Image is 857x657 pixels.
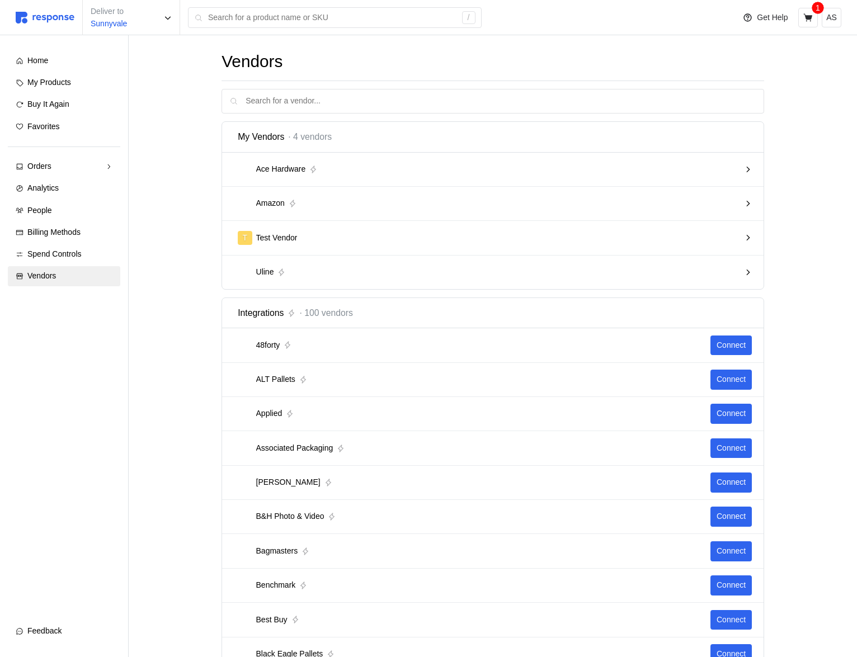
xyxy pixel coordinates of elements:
[27,100,69,108] span: Buy It Again
[717,476,746,489] p: Connect
[243,232,248,244] p: T
[710,575,751,595] button: Connect
[717,511,746,523] p: Connect
[256,197,285,210] p: Amazon
[717,579,746,592] p: Connect
[8,178,120,198] a: Analytics
[222,51,764,73] h1: Vendors
[710,541,751,561] button: Connect
[256,545,298,557] p: Bagmasters
[757,12,788,24] p: Get Help
[816,2,820,14] p: 1
[27,183,59,192] span: Analytics
[256,511,324,523] p: B&H Photo & Video
[8,94,120,115] a: Buy It Again
[288,130,332,144] span: · 4 vendors
[736,7,794,29] button: Get Help
[717,339,746,352] p: Connect
[710,610,751,630] button: Connect
[717,374,746,386] p: Connect
[27,249,82,258] span: Spend Controls
[717,545,746,557] p: Connect
[27,271,56,280] span: Vendors
[238,306,284,320] span: Integrations
[710,335,751,356] button: Connect
[8,117,120,137] a: Favorites
[462,11,475,25] div: /
[256,339,280,352] p: 48forty
[717,614,746,626] p: Connect
[256,374,295,386] p: ALT Pallets
[256,232,298,244] p: Test Vendor
[256,614,288,626] p: Best Buy
[27,626,62,635] span: Feedback
[8,223,120,243] a: Billing Methods
[822,8,841,27] button: AS
[208,8,456,28] input: Search for a product name or SKU
[256,442,333,455] p: Associated Packaging
[256,266,274,278] p: Uline
[8,244,120,264] a: Spend Controls
[238,130,284,144] span: My Vendors
[8,201,120,221] a: People
[27,228,81,237] span: Billing Methods
[256,163,306,176] p: Ace Hardware
[8,157,120,177] a: Orders
[91,18,127,30] p: Sunnyvale
[256,476,321,489] p: [PERSON_NAME]
[16,12,74,23] img: svg%3e
[8,51,120,71] a: Home
[91,6,127,18] p: Deliver to
[717,442,746,455] p: Connect
[27,160,101,173] div: Orders
[8,266,120,286] a: Vendors
[246,89,756,114] input: Search for a vendor...
[710,438,751,459] button: Connect
[256,408,282,420] p: Applied
[27,206,52,215] span: People
[710,404,751,424] button: Connect
[826,12,837,24] p: AS
[717,408,746,420] p: Connect
[8,73,120,93] a: My Products
[299,306,352,320] span: · 100 vendors
[710,507,751,527] button: Connect
[710,472,751,493] button: Connect
[710,370,751,390] button: Connect
[27,56,48,65] span: Home
[256,579,296,592] p: Benchmark
[8,621,120,641] button: Feedback
[27,122,60,131] span: Favorites
[27,78,71,87] span: My Products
